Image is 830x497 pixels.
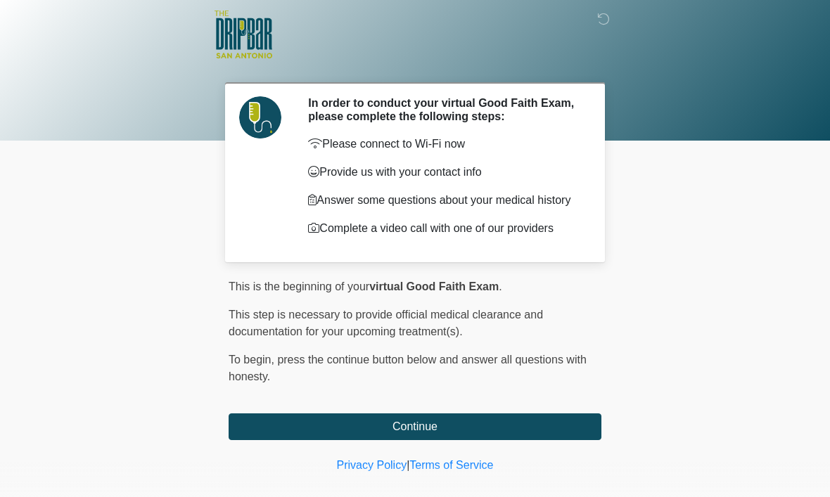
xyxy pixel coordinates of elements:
[229,413,601,440] button: Continue
[239,96,281,138] img: Agent Avatar
[229,280,369,292] span: This is the beginning of your
[337,459,407,471] a: Privacy Policy
[229,309,543,337] span: This step is necessary to provide official medical clearance and documentation for your upcoming ...
[407,459,409,471] a: |
[308,220,580,237] p: Complete a video call with one of our providers
[229,354,587,382] span: press the continue button below and answer all questions with honesty.
[229,354,277,366] span: To begin,
[215,11,272,60] img: The DRIPBaR - San Antonio Fossil Creek Logo
[499,280,502,292] span: .
[308,192,580,209] p: Answer some questions about your medical history
[369,280,499,292] strong: virtual Good Faith Exam
[308,164,580,181] p: Provide us with your contact info
[308,136,580,153] p: Please connect to Wi-Fi now
[409,459,493,471] a: Terms of Service
[308,96,580,123] h2: In order to conduct your virtual Good Faith Exam, please complete the following steps:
